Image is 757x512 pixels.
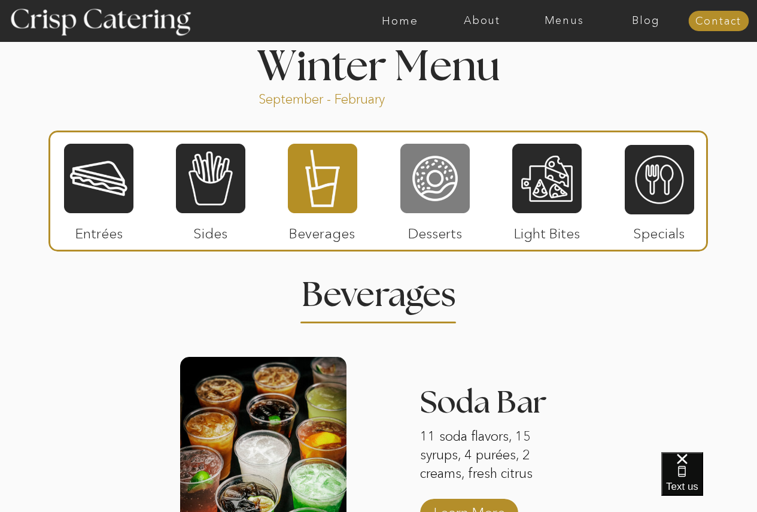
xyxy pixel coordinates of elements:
p: Light Bites [507,213,587,248]
p: Sides [171,213,250,248]
p: Entrées [59,213,139,248]
a: Menus [523,15,605,27]
a: Home [359,15,441,27]
p: Desserts [396,213,475,248]
iframe: podium webchat widget bubble [661,452,757,512]
p: September - February [259,90,423,104]
a: Blog [605,15,687,27]
h1: Winter Menu [212,47,545,82]
h3: Soda Bar [420,387,586,420]
p: 11 soda flavors, 15 syrups, 4 purées, 2 creams, fresh citrus [420,428,569,485]
a: Contact [688,16,749,28]
a: About [441,15,523,27]
p: Beverages [282,213,362,248]
h2: Beverages [301,278,457,302]
p: Specials [619,213,699,248]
